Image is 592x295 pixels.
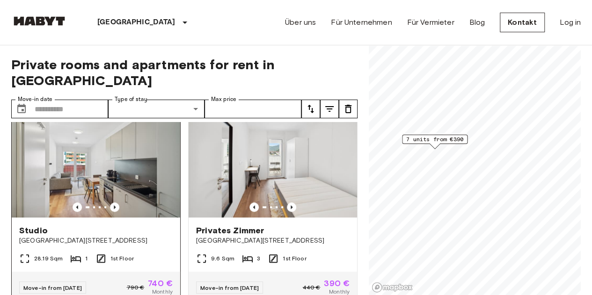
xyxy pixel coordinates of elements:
button: Previous image [249,202,259,212]
span: 740 € [148,279,173,288]
span: 9.6 Sqm [211,254,234,263]
span: 1 [85,254,88,263]
span: Move-in from [DATE] [23,284,82,291]
a: Für Unternehmen [331,17,392,28]
span: [GEOGRAPHIC_DATA][STREET_ADDRESS] [19,236,173,245]
button: tune [320,100,339,118]
a: Mapbox logo [372,282,413,293]
a: Kontakt [500,13,545,32]
img: Marketing picture of unit AT-21-001-012-01 [12,105,180,217]
a: Blog [469,17,485,28]
span: [GEOGRAPHIC_DATA][STREET_ADDRESS] [196,236,350,245]
span: 28.19 Sqm [34,254,63,263]
span: 790 € [126,283,144,292]
button: tune [339,100,358,118]
span: 3 [257,254,260,263]
button: tune [301,100,320,118]
span: Studio [19,225,48,236]
a: Für Vermieter [407,17,454,28]
span: 1st Floor [283,254,306,263]
span: Private rooms and apartments for rent in [GEOGRAPHIC_DATA] [11,57,358,88]
button: Choose date [12,100,31,118]
div: Map marker [402,135,468,149]
label: Max price [211,95,236,103]
button: Previous image [73,202,82,212]
span: Move-in from [DATE] [200,284,259,291]
p: [GEOGRAPHIC_DATA] [97,17,175,28]
span: 390 € [324,279,350,288]
a: Über uns [285,17,316,28]
label: Move-in date [18,95,52,103]
span: Privates Zimmer [196,225,264,236]
label: Type of stay [115,95,147,103]
button: Previous image [110,202,119,212]
img: Habyt [11,16,67,26]
a: Log in [560,17,581,28]
span: 440 € [302,283,320,292]
span: 1st Floor [110,254,134,263]
span: 7 units from €390 [406,135,463,144]
img: Marketing picture of unit AT-21-001-006-02 [189,105,357,217]
button: Previous image [287,202,296,212]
